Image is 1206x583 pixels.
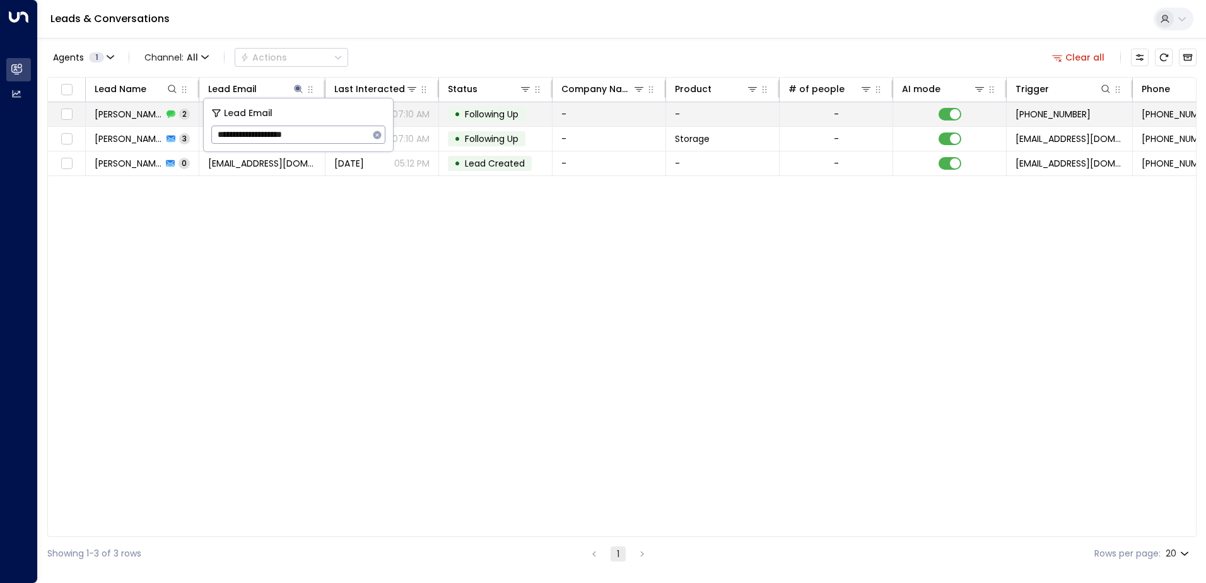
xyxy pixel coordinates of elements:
[235,48,348,67] button: Actions
[834,108,839,121] div: -
[1016,157,1123,170] span: leads@space-station.co.uk
[465,108,518,121] span: Following Up
[611,546,626,562] button: page 1
[240,52,287,63] div: Actions
[235,48,348,67] div: Button group with a nested menu
[59,131,74,147] span: Toggle select row
[208,81,257,97] div: Lead Email
[179,133,190,144] span: 3
[666,102,780,126] td: -
[834,157,839,170] div: -
[394,157,430,170] p: 05:12 PM
[334,157,364,170] span: Aug 03, 2025
[448,81,477,97] div: Status
[902,81,986,97] div: AI mode
[392,132,430,145] p: 07:10 AM
[553,151,666,175] td: -
[561,81,633,97] div: Company Name
[1016,108,1091,121] span: +447518439391
[59,156,74,172] span: Toggle select row
[1142,81,1170,97] div: Phone
[834,132,839,145] div: -
[59,82,74,98] span: Toggle select all
[187,52,198,62] span: All
[586,546,650,562] nav: pagination navigation
[454,103,460,125] div: •
[392,108,430,121] p: 07:10 AM
[1016,81,1112,97] div: Trigger
[454,128,460,150] div: •
[95,108,163,121] span: Tom Smith
[675,81,759,97] div: Product
[465,132,518,145] span: Following Up
[179,109,190,119] span: 2
[902,81,940,97] div: AI mode
[208,157,316,170] span: tomsmith22@gmail.com
[788,81,845,97] div: # of people
[448,81,532,97] div: Status
[1016,132,1123,145] span: leads@space-station.co.uk
[553,102,666,126] td: -
[95,157,162,170] span: Tom Smith
[139,49,214,66] span: Channel:
[334,81,405,97] div: Last Interacted
[179,158,190,168] span: 0
[1179,49,1197,66] button: Archived Leads
[95,81,179,97] div: Lead Name
[53,53,84,62] span: Agents
[1016,81,1049,97] div: Trigger
[561,81,645,97] div: Company Name
[675,81,711,97] div: Product
[208,81,305,97] div: Lead Email
[1131,49,1149,66] button: Customize
[1094,547,1161,560] label: Rows per page:
[50,11,170,26] a: Leads & Conversations
[454,153,460,174] div: •
[89,52,104,62] span: 1
[553,127,666,151] td: -
[465,157,525,170] span: Lead Created
[139,49,214,66] button: Channel:All
[334,81,418,97] div: Last Interacted
[47,49,119,66] button: Agents1
[95,132,163,145] span: Tom Smith
[1166,545,1191,563] div: 20
[1155,49,1173,66] span: Refresh
[1047,49,1110,66] button: Clear all
[59,107,74,122] span: Toggle select row
[224,106,272,121] span: Lead Email
[95,81,146,97] div: Lead Name
[666,151,780,175] td: -
[47,547,141,560] div: Showing 1-3 of 3 rows
[675,132,710,145] span: Storage
[788,81,872,97] div: # of people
